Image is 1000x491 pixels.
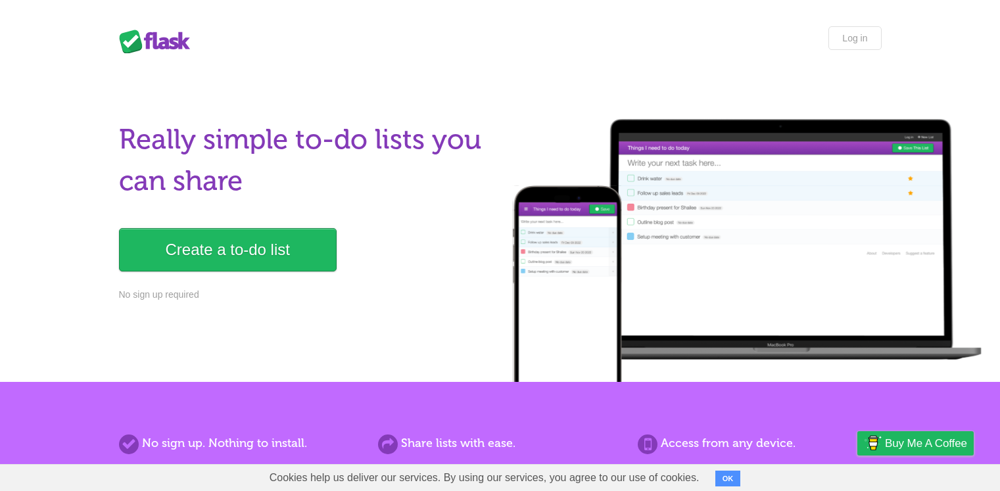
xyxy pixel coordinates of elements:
img: Buy me a coffee [864,432,882,454]
h1: Really simple to-do lists you can share [119,119,492,202]
a: Create a to-do list [119,228,337,271]
div: Flask Lists [119,30,198,53]
p: No sign up required [119,288,492,302]
button: OK [715,471,741,486]
a: Buy me a coffee [857,431,974,456]
span: Cookies help us deliver our services. By using our services, you agree to our use of cookies. [256,465,713,491]
h2: No sign up. Nothing to install. [119,434,362,452]
a: Log in [828,26,881,50]
span: Buy me a coffee [885,432,967,455]
h2: Share lists with ease. [378,434,621,452]
h2: Access from any device. [638,434,881,452]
